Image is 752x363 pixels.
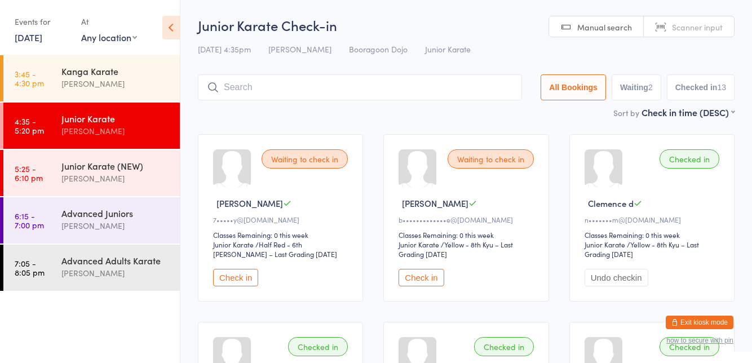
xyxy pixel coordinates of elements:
div: At [81,12,137,31]
div: Classes Remaining: 0 this week [585,230,723,240]
div: Junior Karate [399,240,439,249]
span: / Half Red - 6th [PERSON_NAME] – Last Grading [DATE] [213,240,337,259]
div: Any location [81,31,137,43]
span: [PERSON_NAME] [402,197,468,209]
label: Sort by [613,107,639,118]
time: 4:35 - 5:20 pm [15,117,44,135]
button: Check in [399,269,444,286]
div: Checked in [288,337,348,356]
div: Waiting to check in [262,149,348,169]
div: [PERSON_NAME] [61,172,170,185]
div: [PERSON_NAME] [61,77,170,90]
time: 6:15 - 7:00 pm [15,211,44,229]
div: Waiting to check in [448,149,534,169]
time: 5:25 - 6:10 pm [15,164,43,182]
div: n•••••••m@[DOMAIN_NAME] [585,215,723,224]
div: b•••••••••••••e@[DOMAIN_NAME] [399,215,537,224]
span: [PERSON_NAME] [268,43,331,55]
a: 5:25 -6:10 pmJunior Karate (NEW)[PERSON_NAME] [3,150,180,196]
div: Junior Karate (NEW) [61,160,170,172]
button: All Bookings [541,74,606,100]
h2: Junior Karate Check-in [198,16,735,34]
div: Junior Karate [213,240,254,249]
button: Check in [213,269,258,286]
a: 4:35 -5:20 pmJunior Karate[PERSON_NAME] [3,103,180,149]
div: 13 [717,83,726,92]
span: [DATE] 4:35pm [198,43,251,55]
div: Advanced Juniors [61,207,170,219]
div: Advanced Adults Karate [61,254,170,267]
div: Junior Karate [585,240,625,249]
button: Undo checkin [585,269,648,286]
button: Exit kiosk mode [666,316,733,329]
input: Search [198,74,522,100]
span: Clemence d [588,197,634,209]
div: 7•••••y@[DOMAIN_NAME] [213,215,351,224]
span: Booragoon Dojo [349,43,408,55]
div: Classes Remaining: 0 this week [213,230,351,240]
a: 6:15 -7:00 pmAdvanced Juniors[PERSON_NAME] [3,197,180,244]
div: [PERSON_NAME] [61,219,170,232]
div: Check in time (DESC) [642,106,735,118]
button: Waiting2 [612,74,661,100]
div: Events for [15,12,70,31]
div: Classes Remaining: 0 this week [399,230,537,240]
span: Junior Karate [425,43,471,55]
div: Checked in [660,337,719,356]
a: [DATE] [15,31,42,43]
button: how to secure with pin [666,337,733,344]
button: Checked in13 [667,74,735,100]
time: 3:45 - 4:30 pm [15,69,44,87]
span: [PERSON_NAME] [216,197,283,209]
a: 3:45 -4:30 pmKanga Karate[PERSON_NAME] [3,55,180,101]
div: Kanga Karate [61,65,170,77]
span: Scanner input [672,21,723,33]
div: Checked in [474,337,534,356]
div: [PERSON_NAME] [61,267,170,280]
a: 7:05 -8:05 pmAdvanced Adults Karate[PERSON_NAME] [3,245,180,291]
time: 7:05 - 8:05 pm [15,259,45,277]
div: [PERSON_NAME] [61,125,170,138]
div: 2 [648,83,653,92]
div: Junior Karate [61,112,170,125]
div: Checked in [660,149,719,169]
span: Manual search [577,21,632,33]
